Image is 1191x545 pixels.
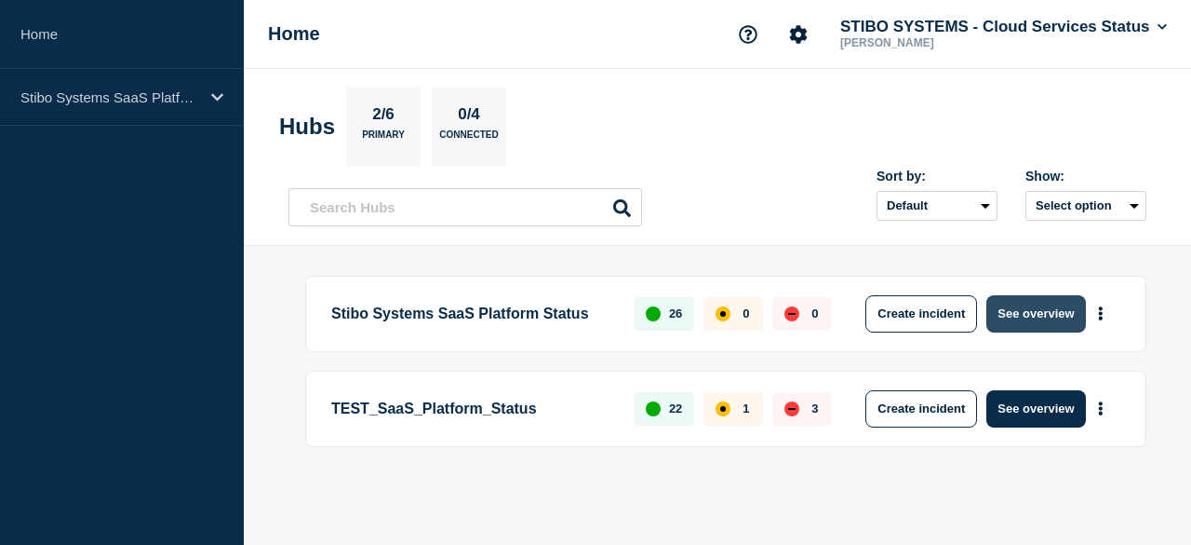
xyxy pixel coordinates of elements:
button: Create incident [865,295,977,333]
p: 1 [743,402,749,416]
button: Select option [1025,191,1146,221]
div: Show: [1025,169,1146,184]
h1: Home [268,23,320,45]
select: Sort by [877,191,997,221]
div: up [646,307,661,321]
input: Search Hubs [288,188,642,226]
p: Stibo Systems SaaS Platform Status [331,295,613,333]
button: STIBO SYSTEMS - Cloud Services Status [836,18,1171,36]
div: affected [716,402,730,416]
p: [PERSON_NAME] [836,36,1030,49]
div: Sort by: [877,169,997,184]
button: More actions [1089,296,1113,331]
button: Account settings [779,15,818,54]
button: Create incident [865,390,977,428]
div: down [784,307,799,321]
div: up [646,402,661,416]
div: affected [716,307,730,321]
p: 0/4 [451,105,488,129]
h2: Hubs [279,114,335,140]
p: Stibo Systems SaaS Platform Status [20,89,199,105]
p: 26 [669,307,682,320]
p: Connected [439,129,498,149]
button: See overview [986,390,1085,428]
button: Support [729,15,768,54]
p: Primary [362,129,405,149]
p: 22 [669,402,682,416]
p: 2/6 [366,105,402,129]
button: See overview [986,295,1085,333]
p: 0 [811,307,818,320]
p: TEST_SaaS_Platform_Status [331,390,613,428]
div: down [784,402,799,416]
p: 0 [743,307,749,320]
button: More actions [1089,391,1113,426]
p: 3 [811,402,818,416]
